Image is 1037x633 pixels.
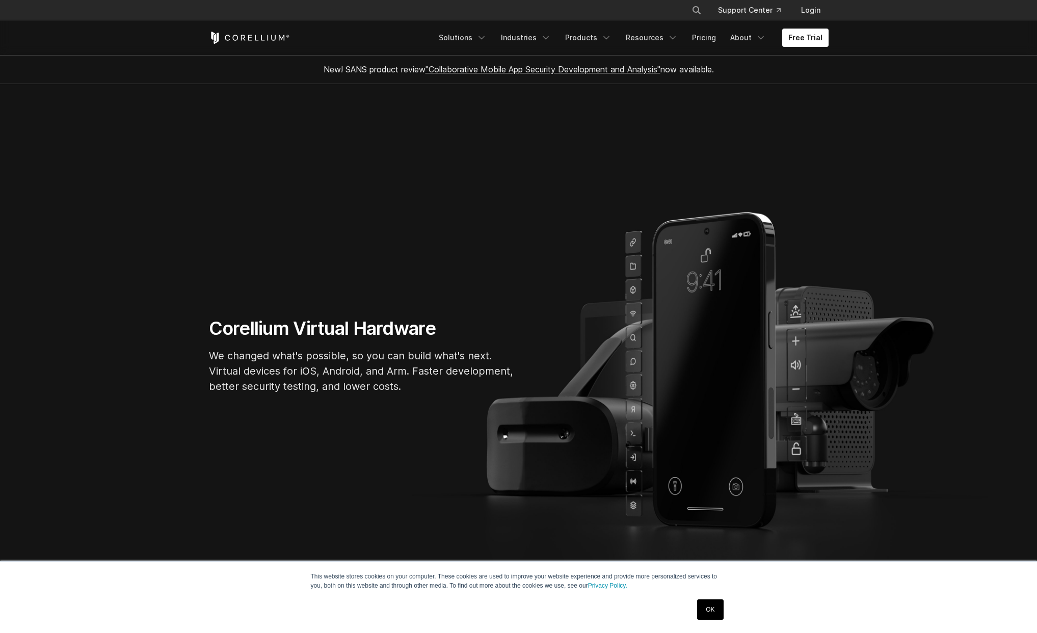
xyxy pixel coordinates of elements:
span: New! SANS product review now available. [324,64,714,74]
a: Solutions [433,29,493,47]
p: We changed what's possible, so you can build what's next. Virtual devices for iOS, Android, and A... [209,348,515,394]
div: Navigation Menu [679,1,829,19]
p: This website stores cookies on your computer. These cookies are used to improve your website expe... [311,572,727,590]
a: "Collaborative Mobile App Security Development and Analysis" [426,64,660,74]
a: Industries [495,29,557,47]
div: Navigation Menu [433,29,829,47]
a: Pricing [686,29,722,47]
a: Products [559,29,618,47]
a: Free Trial [782,29,829,47]
a: OK [697,599,723,620]
a: About [724,29,772,47]
a: Privacy Policy. [588,582,627,589]
a: Support Center [710,1,789,19]
a: Corellium Home [209,32,290,44]
a: Resources [620,29,684,47]
h1: Corellium Virtual Hardware [209,317,515,340]
a: Login [793,1,829,19]
button: Search [687,1,706,19]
